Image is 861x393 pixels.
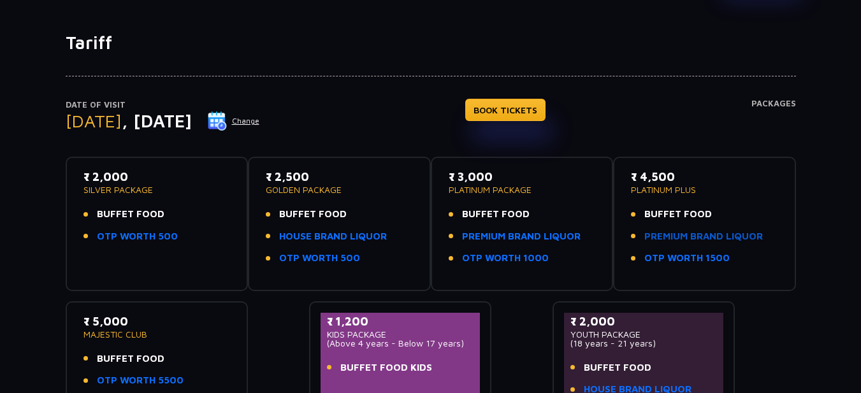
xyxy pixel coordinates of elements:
a: OTP WORTH 5500 [97,373,184,388]
p: ₹ 1,200 [327,313,474,330]
span: BUFFET FOOD [462,207,530,222]
a: OTP WORTH 1000 [462,251,549,266]
p: ₹ 4,500 [631,168,778,185]
span: BUFFET FOOD KIDS [340,361,432,375]
h4: Packages [751,99,796,145]
a: PREMIUM BRAND LIQUOR [462,229,581,244]
span: BUFFET FOOD [97,352,164,366]
h1: Tariff [66,32,796,54]
button: Change [207,111,260,131]
p: PLATINUM PLUS [631,185,778,194]
a: PREMIUM BRAND LIQUOR [644,229,763,244]
p: KIDS PACKAGE [327,330,474,339]
span: BUFFET FOOD [584,361,651,375]
p: GOLDEN PACKAGE [266,185,413,194]
p: ₹ 2,000 [83,168,231,185]
a: OTP WORTH 500 [279,251,360,266]
p: ₹ 2,500 [266,168,413,185]
p: PLATINUM PACKAGE [449,185,596,194]
a: BOOK TICKETS [465,99,546,121]
p: ₹ 5,000 [83,313,231,330]
span: BUFFET FOOD [644,207,712,222]
a: OTP WORTH 1500 [644,251,730,266]
span: BUFFET FOOD [279,207,347,222]
p: ₹ 3,000 [449,168,596,185]
p: MAJESTIC CLUB [83,330,231,339]
span: [DATE] [66,110,122,131]
span: , [DATE] [122,110,192,131]
p: Date of Visit [66,99,260,111]
p: YOUTH PACKAGE [570,330,718,339]
a: OTP WORTH 500 [97,229,178,244]
p: ₹ 2,000 [570,313,718,330]
p: SILVER PACKAGE [83,185,231,194]
a: HOUSE BRAND LIQUOR [279,229,387,244]
span: BUFFET FOOD [97,207,164,222]
p: (Above 4 years - Below 17 years) [327,339,474,348]
p: (18 years - 21 years) [570,339,718,348]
